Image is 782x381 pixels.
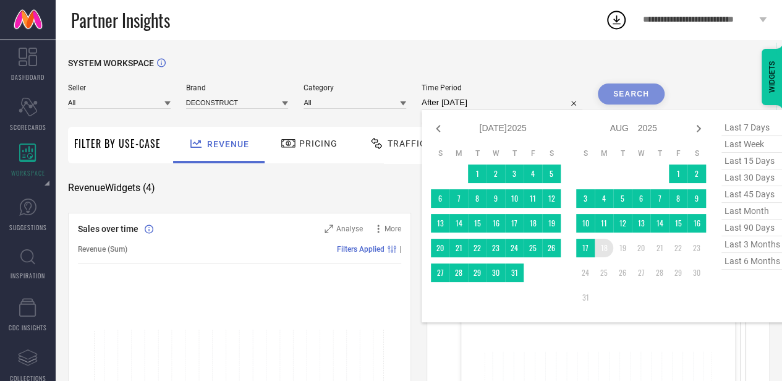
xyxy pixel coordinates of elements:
td: Tue Aug 19 2025 [613,239,632,257]
td: Thu Aug 14 2025 [650,214,669,233]
td: Wed Aug 20 2025 [632,239,650,257]
span: SCORECARDS [10,122,46,132]
td: Mon Jul 07 2025 [449,189,468,208]
td: Wed Jul 09 2025 [487,189,505,208]
th: Thursday [650,148,669,158]
td: Sun Aug 31 2025 [576,288,595,307]
span: | [399,245,401,254]
span: DASHBOARD [11,72,45,82]
td: Sat Jul 05 2025 [542,165,561,183]
td: Wed Jul 30 2025 [487,263,505,282]
span: Partner Insights [71,7,170,33]
span: INSPIRATION [11,271,45,280]
td: Sat Aug 09 2025 [687,189,706,208]
td: Sun Aug 24 2025 [576,263,595,282]
td: Thu Jul 17 2025 [505,214,524,233]
th: Wednesday [487,148,505,158]
td: Mon Aug 11 2025 [595,214,613,233]
span: SUGGESTIONS [9,223,47,232]
td: Thu Aug 07 2025 [650,189,669,208]
td: Mon Aug 18 2025 [595,239,613,257]
td: Fri Aug 08 2025 [669,189,687,208]
td: Wed Jul 02 2025 [487,165,505,183]
span: Revenue (Sum) [78,245,127,254]
td: Fri Jul 11 2025 [524,189,542,208]
th: Monday [449,148,468,158]
span: Revenue Widgets ( 4 ) [68,182,155,194]
span: Filters Applied [337,245,385,254]
td: Fri Jul 18 2025 [524,214,542,233]
td: Tue Aug 26 2025 [613,263,632,282]
th: Saturday [687,148,706,158]
svg: Zoom [325,225,333,233]
td: Thu Jul 03 2025 [505,165,524,183]
td: Sun Jul 20 2025 [431,239,449,257]
th: Tuesday [468,148,487,158]
th: Friday [669,148,687,158]
td: Thu Jul 24 2025 [505,239,524,257]
span: SYSTEM WORKSPACE [68,58,154,68]
th: Sunday [431,148,449,158]
td: Tue Jul 29 2025 [468,263,487,282]
span: CDC INSIGHTS [9,323,47,332]
th: Sunday [576,148,595,158]
td: Sun Jul 27 2025 [431,263,449,282]
td: Thu Jul 31 2025 [505,263,524,282]
td: Tue Jul 01 2025 [468,165,487,183]
td: Sun Aug 10 2025 [576,214,595,233]
div: Previous month [431,121,446,136]
th: Saturday [542,148,561,158]
span: Seller [68,83,171,92]
td: Mon Aug 25 2025 [595,263,613,282]
td: Sat Aug 30 2025 [687,263,706,282]
span: Analyse [336,225,363,233]
span: Sales over time [78,224,138,234]
td: Sun Aug 17 2025 [576,239,595,257]
span: Revenue [207,139,249,149]
td: Sun Jul 06 2025 [431,189,449,208]
input: Select time period [422,95,582,110]
td: Fri Aug 22 2025 [669,239,687,257]
td: Wed Aug 13 2025 [632,214,650,233]
td: Mon Aug 04 2025 [595,189,613,208]
td: Tue Jul 22 2025 [468,239,487,257]
th: Monday [595,148,613,158]
td: Sun Jul 13 2025 [431,214,449,233]
div: Open download list [605,9,627,31]
td: Wed Aug 06 2025 [632,189,650,208]
span: More [385,225,401,233]
th: Tuesday [613,148,632,158]
td: Sat Aug 16 2025 [687,214,706,233]
td: Fri Aug 01 2025 [669,165,687,183]
td: Tue Aug 12 2025 [613,214,632,233]
td: Sat Jul 19 2025 [542,214,561,233]
td: Tue Jul 15 2025 [468,214,487,233]
td: Wed Aug 27 2025 [632,263,650,282]
td: Fri Aug 29 2025 [669,263,687,282]
td: Fri Aug 15 2025 [669,214,687,233]
span: Category [304,83,406,92]
td: Sun Aug 03 2025 [576,189,595,208]
td: Sat Aug 02 2025 [687,165,706,183]
th: Thursday [505,148,524,158]
span: Brand [186,83,289,92]
td: Wed Jul 16 2025 [487,214,505,233]
td: Tue Aug 05 2025 [613,189,632,208]
td: Thu Jul 10 2025 [505,189,524,208]
td: Mon Jul 21 2025 [449,239,468,257]
td: Fri Jul 04 2025 [524,165,542,183]
td: Sat Jul 26 2025 [542,239,561,257]
div: Next month [691,121,706,136]
td: Fri Jul 25 2025 [524,239,542,257]
span: Pricing [299,139,338,148]
th: Friday [524,148,542,158]
span: Traffic [388,139,426,148]
td: Tue Jul 08 2025 [468,189,487,208]
td: Sat Aug 23 2025 [687,239,706,257]
td: Mon Jul 14 2025 [449,214,468,233]
td: Wed Jul 23 2025 [487,239,505,257]
td: Mon Jul 28 2025 [449,263,468,282]
td: Thu Aug 28 2025 [650,263,669,282]
span: Time Period [422,83,582,92]
span: Filter By Use-Case [74,136,161,151]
